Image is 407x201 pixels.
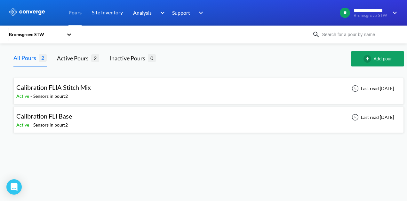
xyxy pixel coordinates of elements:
div: Sensors in pour: 2 [33,93,68,100]
div: Active Pours [57,54,91,63]
div: Last read [DATE] [348,85,396,92]
img: icon-search.svg [312,31,320,38]
div: Bromsgrove STW [8,31,63,38]
div: Sensors in pour: 2 [33,121,68,128]
span: Active [16,122,30,128]
span: Calibration FLI Base [16,112,72,120]
span: 0 [148,54,156,62]
span: 2 [39,54,47,62]
button: Add pour [351,51,404,66]
img: downArrow.svg [388,9,399,17]
a: Calibration FLI BaseActive-Sensors in pour:2Last read [DATE] [13,114,404,120]
span: - [30,93,33,99]
img: logo_ewhite.svg [8,8,45,16]
div: Last read [DATE] [348,113,396,121]
div: Open Intercom Messenger [6,179,22,195]
span: Analysis [133,9,152,17]
span: 2 [91,54,99,62]
span: Support [172,9,190,17]
div: Inactive Pours [109,54,148,63]
img: downArrow.svg [195,9,205,17]
span: Bromsgrove STW [354,13,388,18]
div: All Pours [13,53,39,62]
input: Search for a pour by name [320,31,397,38]
span: Calibration FLIA Stitch Mix [16,83,91,91]
img: downArrow.svg [156,9,166,17]
a: Calibration FLIA Stitch MixActive-Sensors in pour:2Last read [DATE] [13,85,404,91]
img: add-circle-outline.svg [363,55,374,63]
span: Active [16,93,30,99]
span: - [30,122,33,128]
